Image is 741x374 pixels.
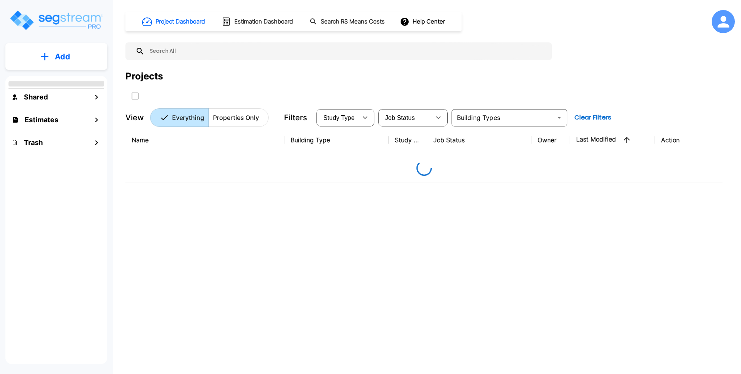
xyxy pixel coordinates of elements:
[284,126,389,154] th: Building Type
[284,112,307,123] p: Filters
[655,126,705,154] th: Action
[380,107,431,128] div: Select
[318,107,357,128] div: Select
[321,17,385,26] h1: Search RS Means Costs
[139,13,209,30] button: Project Dashboard
[570,126,655,154] th: Last Modified
[531,126,570,154] th: Owner
[234,17,293,26] h1: Estimation Dashboard
[24,137,43,148] h1: Trash
[172,113,204,122] p: Everything
[127,88,143,104] button: SelectAll
[385,115,415,121] span: Job Status
[571,110,614,125] button: Clear Filters
[454,112,552,123] input: Building Types
[24,92,48,102] h1: Shared
[427,126,531,154] th: Job Status
[150,108,209,127] button: Everything
[208,108,269,127] button: Properties Only
[150,108,269,127] div: Platform
[55,51,70,62] p: Add
[9,9,103,31] img: Logo
[125,112,144,123] p: View
[156,17,205,26] h1: Project Dashboard
[398,14,448,29] button: Help Center
[145,42,548,60] input: Search All
[323,115,355,121] span: Study Type
[213,113,259,122] p: Properties Only
[218,13,297,30] button: Estimation Dashboard
[5,45,107,68] button: Add
[125,69,163,83] div: Projects
[125,126,284,154] th: Name
[306,14,389,29] button: Search RS Means Costs
[554,112,565,123] button: Open
[25,115,58,125] h1: Estimates
[389,126,427,154] th: Study Type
